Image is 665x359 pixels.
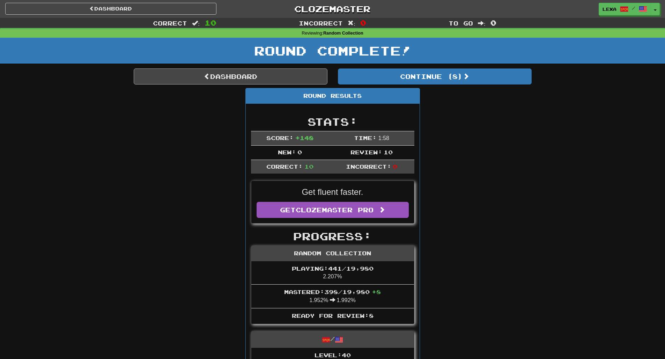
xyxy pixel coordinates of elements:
span: Mastered: 398 / 19,980 [284,288,381,295]
h2: Progress: [251,230,414,242]
li: 1.952% 1.992% [251,284,414,308]
span: Incorrect [299,20,343,27]
span: 10 [304,163,313,170]
span: Correct: [266,163,303,170]
p: Get fluent faster. [257,186,409,198]
span: Ready for Review: 8 [292,312,374,319]
span: : [478,20,486,26]
span: Review: [350,149,382,155]
span: Score: [266,134,294,141]
span: + 148 [295,134,313,141]
a: Clozemaster [227,3,438,15]
span: 0 [297,149,302,155]
span: + 8 [372,288,381,295]
span: 0 [360,19,366,27]
span: 1 : 58 [378,135,389,141]
h1: Round Complete! [2,44,663,58]
span: Playing: 441 / 19,980 [292,265,374,272]
span: 10 [384,149,393,155]
div: / [251,331,414,348]
span: : [192,20,200,26]
span: Clozemaster Pro [296,206,374,214]
span: 0 [393,163,397,170]
a: Dashboard [5,3,216,15]
span: Level: 40 [315,352,351,358]
span: To go [449,20,473,27]
span: / [632,6,635,10]
div: Random Collection [251,246,414,261]
button: Continue (8) [338,68,532,85]
span: 0 [490,19,496,27]
div: Round Results [246,88,420,104]
span: lexa [603,6,616,12]
a: GetClozemaster Pro [257,202,409,218]
span: Correct [153,20,187,27]
li: 2.207% [251,261,414,285]
h2: Stats: [251,116,414,127]
span: Incorrect: [346,163,391,170]
a: Dashboard [134,68,327,85]
span: : [348,20,355,26]
strong: Random Collection [323,31,363,36]
span: 10 [205,19,216,27]
span: Time: [354,134,377,141]
span: New: [278,149,296,155]
a: lexa / [599,3,651,15]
